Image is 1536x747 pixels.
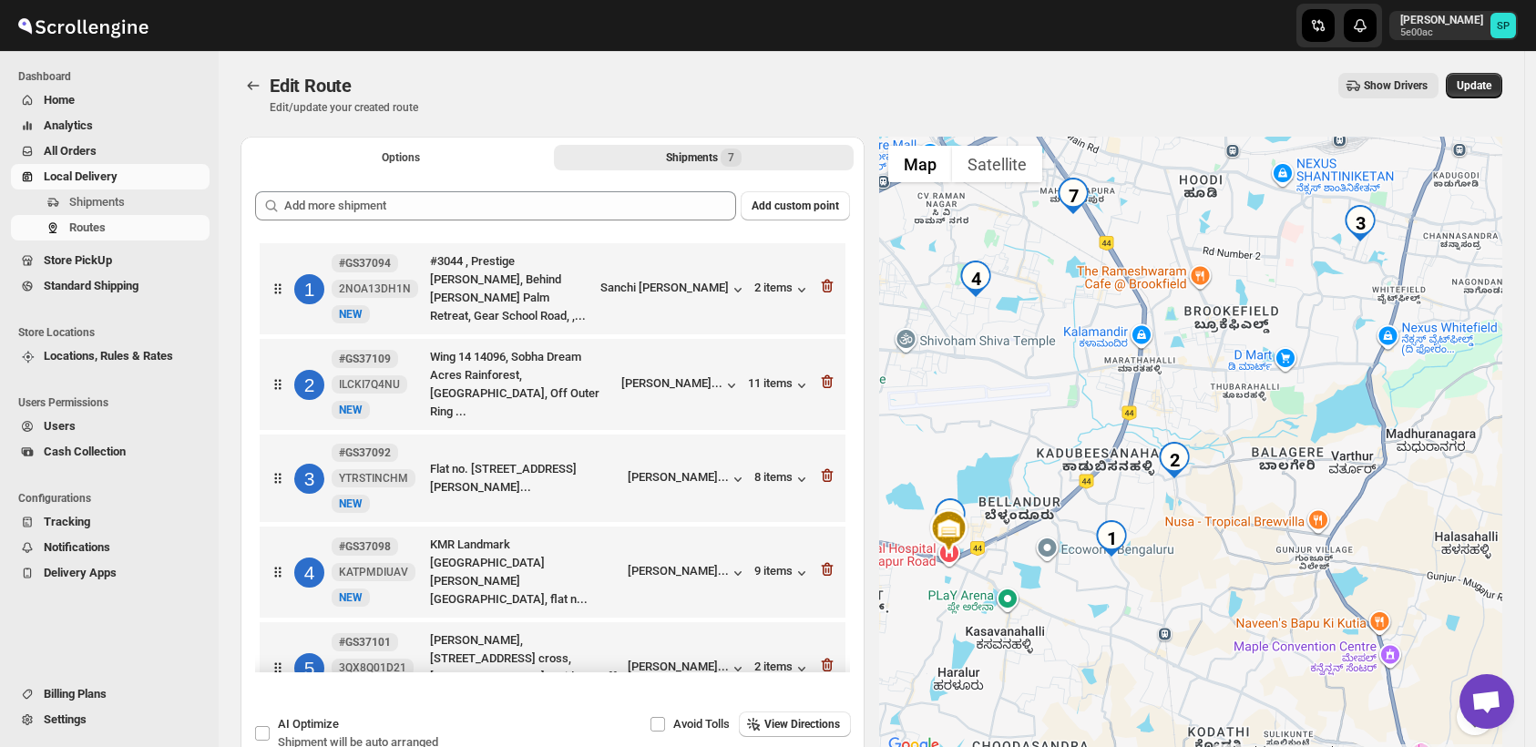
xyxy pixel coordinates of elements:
[11,681,210,707] button: Billing Plans
[18,69,210,84] span: Dashboard
[11,343,210,369] button: Locations, Rules & Rates
[1400,27,1483,38] p: 5e00ac
[11,535,210,560] button: Notifications
[11,509,210,535] button: Tracking
[1446,73,1502,98] button: Update
[339,446,391,459] b: #GS37092
[241,73,266,98] button: Routes
[1342,205,1378,241] div: 3
[44,419,76,433] span: Users
[44,566,117,579] span: Delivery Apps
[11,414,210,439] button: Users
[44,515,90,528] span: Tracking
[18,395,210,410] span: Users Permissions
[1497,20,1510,32] text: SP
[18,325,210,340] span: Store Locations
[1156,442,1193,478] div: 2
[294,370,324,400] div: 2
[339,257,391,270] b: #GS37094
[260,339,845,430] div: 2#GS37109ILCKI7Q4NUNewNEWWing 14 14096, Sobha Dream Acres Rainforest, [GEOGRAPHIC_DATA], Off Oute...
[44,445,126,458] span: Cash Collection
[11,439,210,465] button: Cash Collection
[15,3,151,48] img: ScrollEngine
[754,660,811,678] button: 2 items
[1364,78,1428,93] span: Show Drivers
[932,498,968,535] div: 6
[339,353,391,365] b: #GS37109
[278,717,339,731] span: AI Optimize
[260,435,845,522] div: 3#GS37092YTRSTINCHMNewNEWFlat no. [STREET_ADDRESS][PERSON_NAME]...[PERSON_NAME]...8 items
[241,177,865,680] div: Selected Shipments
[339,565,408,579] span: KATPMDIUAV
[628,564,747,582] button: [PERSON_NAME]...
[11,707,210,732] button: Settings
[748,376,811,394] div: 11 items
[621,376,741,394] button: [PERSON_NAME]...
[430,348,614,421] div: Wing 14 14096, Sobha Dream Acres Rainforest, [GEOGRAPHIC_DATA], Off Outer Ring ...
[44,349,173,363] span: Locations, Rules & Rates
[69,195,125,209] span: Shipments
[44,169,118,183] span: Local Delivery
[666,148,742,167] div: Shipments
[44,118,93,132] span: Analytics
[754,564,811,582] button: 9 items
[11,189,210,215] button: Shipments
[339,540,391,553] b: #GS37098
[284,191,736,220] input: Add more shipment
[430,536,620,609] div: KMR Landmark [GEOGRAPHIC_DATA][PERSON_NAME] [GEOGRAPHIC_DATA], flat n...
[728,150,734,165] span: 7
[430,252,593,325] div: #3044 , Prestige [PERSON_NAME], Behind [PERSON_NAME] Palm Retreat, Gear School Road, ,...
[554,145,853,170] button: Selected Shipments
[44,93,75,107] span: Home
[430,460,620,496] div: Flat no. [STREET_ADDRESS][PERSON_NAME]...
[339,404,363,416] span: NEW
[952,146,1042,182] button: Show satellite imagery
[270,75,352,97] span: Edit Route
[764,717,840,732] span: View Directions
[754,470,811,488] button: 8 items
[44,144,97,158] span: All Orders
[739,711,851,737] button: View Directions
[339,636,391,649] b: #GS37101
[44,712,87,726] span: Settings
[957,261,994,297] div: 4
[888,146,952,182] button: Show street map
[673,717,730,731] span: Avoid Tolls
[1457,78,1491,93] span: Update
[339,660,406,675] span: 3QX8Q01D21
[11,215,210,240] button: Routes
[741,191,850,220] button: Add custom point
[1400,13,1483,27] p: [PERSON_NAME]
[260,243,845,334] div: 1#GS370942NOA13DH1NNewNEW#3044 , Prestige [PERSON_NAME], Behind [PERSON_NAME] Palm Retreat, Gear ...
[339,377,400,392] span: ILCKI7Q4NU
[339,497,363,510] span: NEW
[339,591,363,604] span: NEW
[294,653,324,683] div: 5
[628,564,729,578] div: [PERSON_NAME]...
[600,281,747,299] button: Sanchi [PERSON_NAME]
[270,100,418,115] p: Edit/update your created route
[69,220,106,234] span: Routes
[339,281,411,296] span: 2NOA13DH1N
[11,87,210,113] button: Home
[752,199,839,213] span: Add custom point
[251,145,550,170] button: All Route Options
[18,491,210,506] span: Configurations
[44,279,138,292] span: Standard Shipping
[754,281,811,299] div: 2 items
[294,274,324,304] div: 1
[382,150,420,165] span: Options
[430,631,620,704] div: [PERSON_NAME], [STREET_ADDRESS] cross, [GEOGRAPHIC_DATA] recidency off [GEOGRAPHIC_DATA], near SJ...
[1338,73,1439,98] button: Show Drivers
[1055,178,1091,214] div: 7
[11,138,210,164] button: All Orders
[294,464,324,494] div: 3
[621,376,722,390] div: [PERSON_NAME]...
[1457,699,1493,735] button: Map camera controls
[1490,13,1516,38] span: Sulakshana Pundle
[339,308,363,321] span: NEW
